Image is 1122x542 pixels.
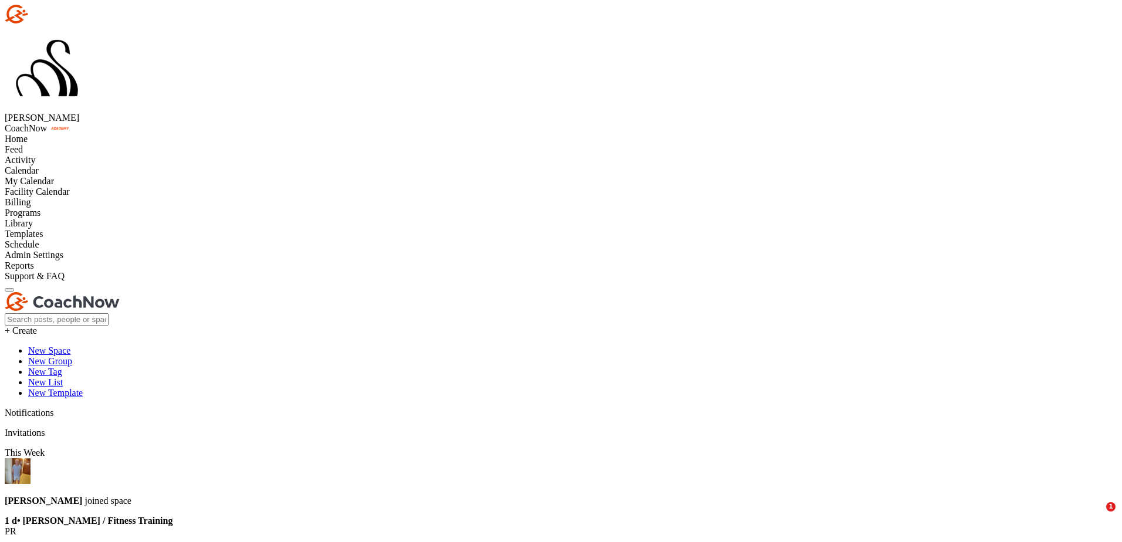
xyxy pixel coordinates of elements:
div: My Calendar [5,176,1117,187]
div: PR [5,526,1117,537]
iframe: Intercom live chat [1082,502,1110,530]
img: CoachNow acadmey [49,126,70,131]
div: [PERSON_NAME] [5,113,1117,123]
a: New Group [28,356,72,366]
p: Notifications [5,408,1117,418]
a: New Space [28,345,70,355]
div: CoachNow [5,123,1117,134]
label: This Week [5,448,45,458]
span: 1 [1106,502,1116,511]
div: Library [5,218,1117,229]
div: Calendar [5,165,1117,176]
div: Schedule [5,239,1117,250]
img: square_c8b22097c993bcfd2b698d1eae06ee05.jpg [5,26,89,110]
div: Feed [5,144,1117,155]
div: Programs [5,208,1117,218]
b: 1 d • [PERSON_NAME] / Fitness Training [5,516,173,526]
div: Facility Calendar [5,187,1117,197]
div: Home [5,134,1117,144]
div: Billing [5,197,1117,208]
img: CoachNow [5,5,120,23]
a: New Template [28,388,83,398]
div: Support & FAQ [5,271,1117,282]
img: CoachNow [5,292,120,311]
p: Invitations [5,428,1117,438]
input: Search posts, people or spaces... [5,313,109,326]
span: joined space [5,496,131,506]
div: + Create [5,326,1117,336]
div: Templates [5,229,1117,239]
div: Reports [5,260,1117,271]
div: Admin Settings [5,250,1117,260]
img: user avatar [5,458,31,484]
a: New List [28,377,63,387]
b: [PERSON_NAME] [5,496,82,506]
a: New Tag [28,367,62,377]
div: Activity [5,155,1117,165]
